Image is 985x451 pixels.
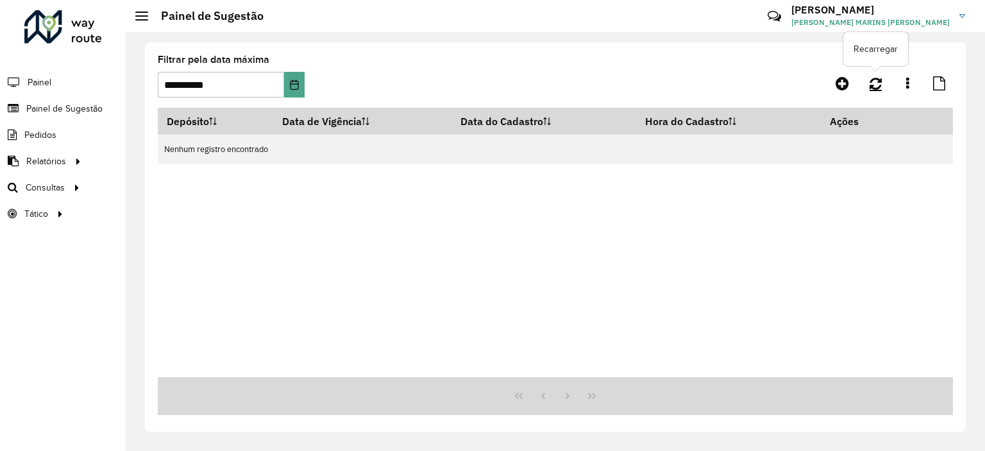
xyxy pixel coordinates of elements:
th: Hora do Cadastro [636,108,821,135]
th: Depósito [158,108,273,135]
th: Data do Cadastro [452,108,636,135]
label: Filtrar pela data máxima [158,52,269,67]
span: [PERSON_NAME] MARINS [PERSON_NAME] [791,17,950,28]
th: Data de Vigência [273,108,452,135]
a: Contato Rápido [761,3,788,30]
h2: Painel de Sugestão [148,9,264,23]
div: Recarregar [843,32,908,66]
h3: [PERSON_NAME] [791,4,950,16]
span: Relatórios [26,155,66,168]
span: Pedidos [24,128,56,142]
span: Tático [24,207,48,221]
span: Consultas [26,181,65,194]
span: Painel [28,76,51,89]
td: Nenhum registro encontrado [158,135,953,164]
span: Painel de Sugestão [26,102,103,115]
button: Choose Date [284,72,305,98]
th: Ações [821,108,898,135]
